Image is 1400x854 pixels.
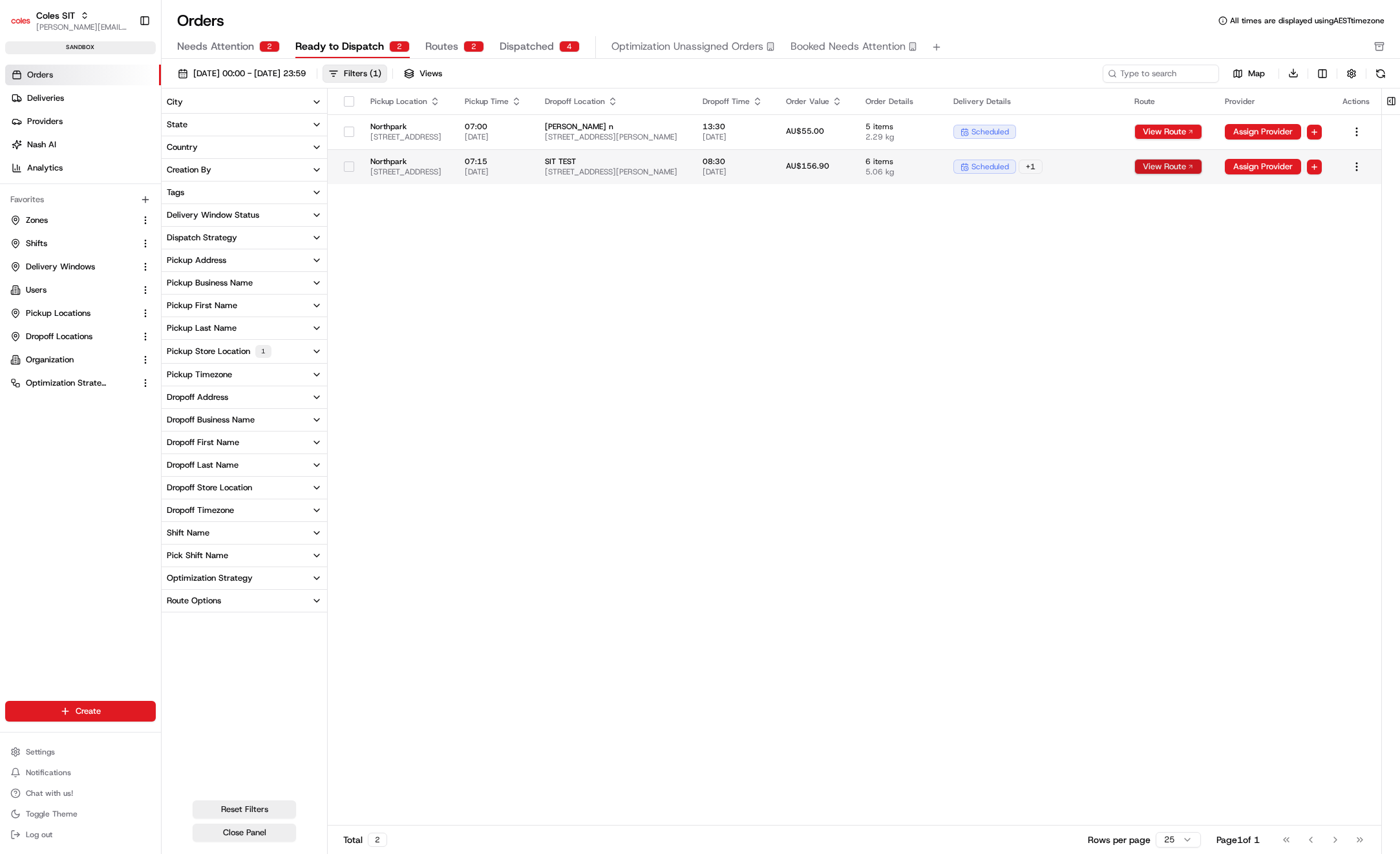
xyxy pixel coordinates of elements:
[10,214,135,226] a: Zones
[10,307,135,319] a: Pickup Locations
[10,354,135,366] a: Organization
[1342,96,1371,107] div: Actions
[26,767,71,778] span: Notifications
[425,39,458,54] span: Routes
[13,51,235,72] p: Welcome 👋
[167,300,237,311] div: Pickup First Name
[36,22,129,32] span: [PERSON_NAME][EMAIL_ADDRESS][PERSON_NAME][PERSON_NAME][DOMAIN_NAME]
[611,39,763,54] span: Optimization Unassigned Orders
[1134,96,1204,107] div: Route
[1216,833,1260,846] div: Page 1 of 1
[5,805,156,823] button: Toggle Theme
[398,65,448,83] button: Views
[162,114,327,136] button: State
[5,303,156,324] button: Pickup Locations
[167,550,228,561] div: Pick Shift Name
[44,123,212,136] div: Start new chat
[865,156,933,167] span: 6 items
[162,454,327,476] button: Dropoff Last Name
[167,119,187,130] div: State
[370,132,444,142] span: [STREET_ADDRESS]
[703,156,765,167] span: 08:30
[1225,96,1322,107] div: Provider
[162,364,327,386] button: Pickup Timezone
[162,545,327,567] button: Pick Shift Name
[27,116,63,127] span: Providers
[5,210,156,231] button: Zones
[368,833,387,847] div: 2
[162,409,327,431] button: Dropoff Business Name
[13,188,23,198] div: 📗
[44,136,164,146] div: We're available if you need us!
[703,96,765,107] div: Dropoff Time
[172,65,312,83] button: [DATE] 00:00 - [DATE] 23:59
[162,317,327,339] button: Pickup Last Name
[167,527,209,539] div: Shift Name
[162,477,327,499] button: Dropoff Store Location
[5,189,156,210] div: Favorites
[162,91,327,113] button: City
[26,187,99,200] span: Knowledge Base
[344,68,381,79] div: Filters
[545,121,682,132] span: [PERSON_NAME] n
[122,187,207,200] span: API Documentation
[5,88,161,109] a: Deliveries
[26,261,95,273] span: Delivery Windows
[36,9,75,22] span: Coles SIT
[26,238,47,249] span: Shifts
[109,188,120,198] div: 💻
[971,161,1009,172] span: scheduled
[5,134,161,155] a: Nash AI
[193,68,306,79] span: [DATE] 00:00 - [DATE] 23:59
[26,307,90,319] span: Pickup Locations
[1225,159,1301,174] button: Assign Provider
[27,69,53,81] span: Orders
[865,132,933,142] span: 2.29 kg
[162,432,327,453] button: Dropoff First Name
[26,747,55,757] span: Settings
[162,136,327,158] button: Country
[5,701,156,722] button: Create
[500,39,554,54] span: Dispatched
[162,522,327,544] button: Shift Name
[27,139,56,151] span: Nash AI
[26,809,78,819] span: Toggle Theme
[5,764,156,782] button: Notifications
[465,96,524,107] div: Pickup Time
[162,590,327,612] button: Route Options
[1225,124,1301,140] button: Assign Provider
[559,41,580,52] div: 4
[167,141,198,153] div: Country
[167,164,211,176] div: Creation By
[162,567,327,589] button: Optimization Strategy
[13,123,36,146] img: 1736555255976-a54dd68f-1ca7-489b-9aae-adbdc363a1c4
[865,167,933,177] span: 5.06 kg
[162,249,327,271] button: Pickup Address
[790,39,906,54] span: Booked Needs Attention
[10,331,135,342] a: Dropoff Locations
[167,437,239,448] div: Dropoff First Name
[5,41,156,54] div: sandbox
[10,284,135,296] a: Users
[786,126,824,136] span: AU$55.00
[162,204,327,226] button: Delivery Window Status
[786,96,845,107] div: Order Value
[465,121,524,132] span: 07:00
[370,68,381,79] span: ( 1 )
[370,121,444,132] span: Northpark
[5,349,156,370] button: Organization
[419,68,442,79] span: Views
[465,167,524,177] span: [DATE]
[8,182,104,205] a: 📗Knowledge Base
[27,92,64,104] span: Deliveries
[5,373,156,393] button: Optimization Strategy
[5,326,156,347] button: Dropoff Locations
[5,256,156,277] button: Delivery Windows
[545,132,682,142] span: [STREET_ADDRESS][PERSON_NAME]
[5,743,156,761] button: Settings
[703,121,765,132] span: 13:30
[370,156,444,167] span: Northpark
[1019,160,1043,174] div: + 1
[545,167,682,177] span: [STREET_ADDRESS][PERSON_NAME]
[295,39,384,54] span: Ready to Dispatch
